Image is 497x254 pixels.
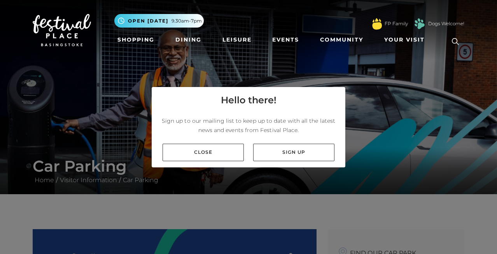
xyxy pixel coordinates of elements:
[219,33,255,47] a: Leisure
[171,17,202,24] span: 9.30am-7pm
[384,36,425,44] span: Your Visit
[269,33,302,47] a: Events
[428,20,464,27] a: Dogs Welcome!
[221,93,276,107] h4: Hello there!
[172,33,205,47] a: Dining
[381,33,432,47] a: Your Visit
[114,33,157,47] a: Shopping
[114,14,204,28] button: Open [DATE] 9.30am-7pm
[33,14,91,47] img: Festival Place Logo
[158,116,339,135] p: Sign up to our mailing list to keep up to date with all the latest news and events from Festival ...
[317,33,366,47] a: Community
[163,144,244,161] a: Close
[253,144,334,161] a: Sign up
[385,20,408,27] a: FP Family
[128,17,168,24] span: Open [DATE]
